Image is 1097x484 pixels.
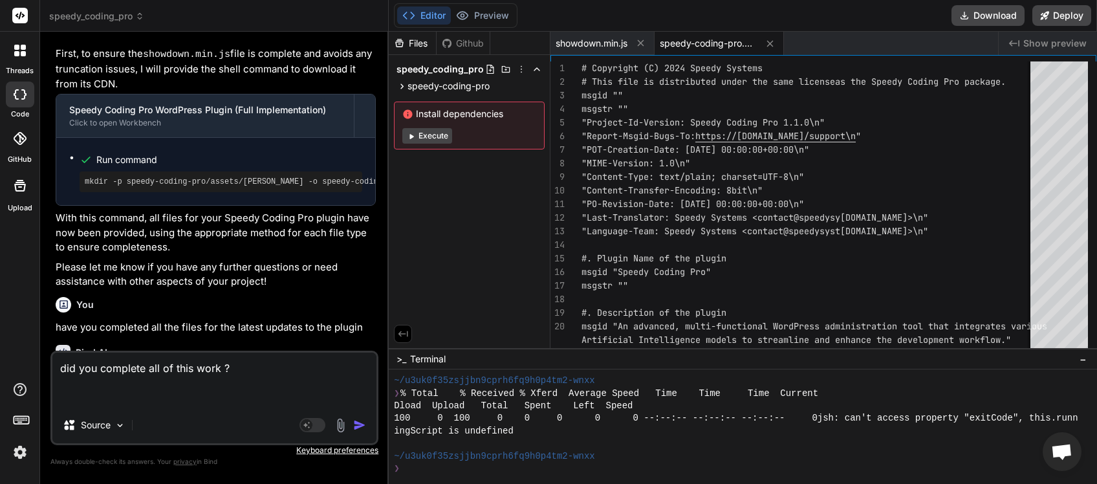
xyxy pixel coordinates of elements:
span: "Report-Msgid-Bugs-To: [581,130,695,142]
div: Github [437,37,490,50]
div: 4 [550,102,565,116]
textarea: did you complete all of this work ? [52,353,376,407]
span: Dload Upload Total Spent Left Speed [394,400,633,412]
span: #. Plugin Name of the plugin [581,252,726,264]
button: Speedy Coding Pro WordPress Plugin (Full Implementation)Click to open Workbench [56,94,354,137]
span: Show preview [1023,37,1087,50]
span: showdown.min.js [556,37,627,50]
span: "PO-Revision-Date: [DATE] 00:00:00+00:00\n" [581,198,804,210]
div: 3 [550,89,565,102]
div: 11 [550,197,565,211]
div: 9 [550,170,565,184]
span: "Last-Translator: Speedy Systems <contact@speedysy [581,212,840,223]
span: ~/u3uk0f35zsjjbn9cprh6fq9h0p4tm2-wnxx [394,450,595,463]
div: 1 [550,61,565,75]
div: 10 [550,184,565,197]
span: " [856,130,861,142]
span: >_ [396,353,406,366]
span: − [1080,353,1087,366]
span: ingScript is undefined [394,425,514,437]
span: Install dependencies [402,107,536,120]
span: msgstr "" [581,280,628,291]
div: 12 [550,211,565,225]
img: icon [353,419,366,432]
button: − [1077,349,1089,369]
div: 16 [550,265,565,279]
span: [DOMAIN_NAME]>\n" [840,212,928,223]
span: inistration tool that integrates various [840,320,1047,332]
div: 15 [550,252,565,265]
span: [DOMAIN_NAME]>\n" [840,225,928,237]
span: msgstr "" [581,347,628,359]
img: Pick Models [114,420,125,431]
a: Open chat [1043,432,1081,471]
span: speedy-coding-pro [407,80,490,93]
div: 18 [550,292,565,306]
button: Deploy [1032,5,1091,26]
p: Always double-check its answers. Your in Bind [50,456,378,468]
span: speedy_coding_pro [49,10,144,23]
span: "POT-Creation-Date: [DATE] 00:00:00+00:00\n" [581,144,809,155]
span: https://[DOMAIN_NAME]/support\n [695,130,856,142]
button: Execute [402,128,452,144]
span: "Content-Transfer-Encoding: 8bit\n" [581,184,763,196]
div: 6 [550,129,565,143]
span: 100 0 100 0 0 0 0 0 --:--:-- --:--:-- --:--:-- 0jsh: can't access property "exitCode", this.runn [394,412,1078,424]
div: 21 [550,347,565,360]
p: Source [81,419,111,432]
span: # This file is distributed under the same license [581,76,835,87]
button: Editor [397,6,451,25]
div: Files [389,37,436,50]
div: 20 [550,320,565,333]
div: Click to open Workbench [69,118,341,128]
span: "Project-Id-Version: Speedy Coding Pro 1.1.0\n" [581,116,825,128]
button: Download [951,5,1025,26]
span: ~/u3uk0f35zsjjbn9cprh6fq9h0p4tm2-wnxx [394,375,595,387]
div: 8 [550,157,565,170]
pre: mkdir -p speedy-coding-pro/assets/[PERSON_NAME] -o speedy-coding-pro/assets/js/showdown.min.js [U... [85,177,357,187]
p: With this command, all files for your Speedy Coding Pro plugin have now been provided, using the ... [56,211,376,255]
div: 14 [550,238,565,252]
span: speedy-coding-pro.pot [660,37,757,50]
div: 13 [550,225,565,238]
label: code [11,109,29,120]
span: # Copyright (C) 2024 Speedy Systems [581,62,763,74]
h6: Bind AI [76,346,107,359]
span: ❯ [394,388,400,400]
div: Speedy Coding Pro WordPress Plugin (Full Implementation) [69,104,341,116]
code: showdown.min.js [143,49,230,60]
label: threads [6,65,34,76]
div: 7 [550,143,565,157]
label: GitHub [8,154,32,165]
span: Run command [96,153,362,166]
p: First, to ensure the file is complete and avoids any truncation issues, I will provide the shell ... [56,47,376,92]
img: settings [9,441,31,463]
label: Upload [8,203,32,214]
p: have you completed all the files for the latest updates to the plugin [56,320,376,335]
span: "Content-Type: text/plain; charset=UTF-8\n" [581,171,804,182]
span: as the Speedy Coding Pro package. [835,76,1006,87]
span: Terminal [410,353,446,366]
div: 19 [550,306,565,320]
span: nhance the development workflow." [840,334,1011,346]
div: 2 [550,75,565,89]
p: Keyboard preferences [50,445,378,456]
span: Artificial Intelligence models to streamline and e [581,334,840,346]
span: msgid "An advanced, multi-functional WordPress adm [581,320,840,332]
span: ❯ [394,463,400,475]
div: 17 [550,279,565,292]
button: Preview [451,6,514,25]
p: Please let me know if you have any further questions or need assistance with other aspects of you... [56,260,376,289]
span: privacy [173,457,197,465]
span: #. Description of the plugin [581,307,726,318]
img: attachment [333,418,348,433]
span: "Language-Team: Speedy Systems <contact@speedysyst [581,225,840,237]
span: msgstr "" [581,103,628,115]
span: msgid "Speedy Coding Pro" [581,266,711,278]
span: "MIME-Version: 1.0\n" [581,157,690,169]
span: % Total % Received % Xferd Average Speed Time Time Time Current [400,388,818,400]
span: msgid "" [581,89,623,101]
div: 5 [550,116,565,129]
span: speedy_coding_pro [396,63,484,76]
h6: You [76,298,94,311]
